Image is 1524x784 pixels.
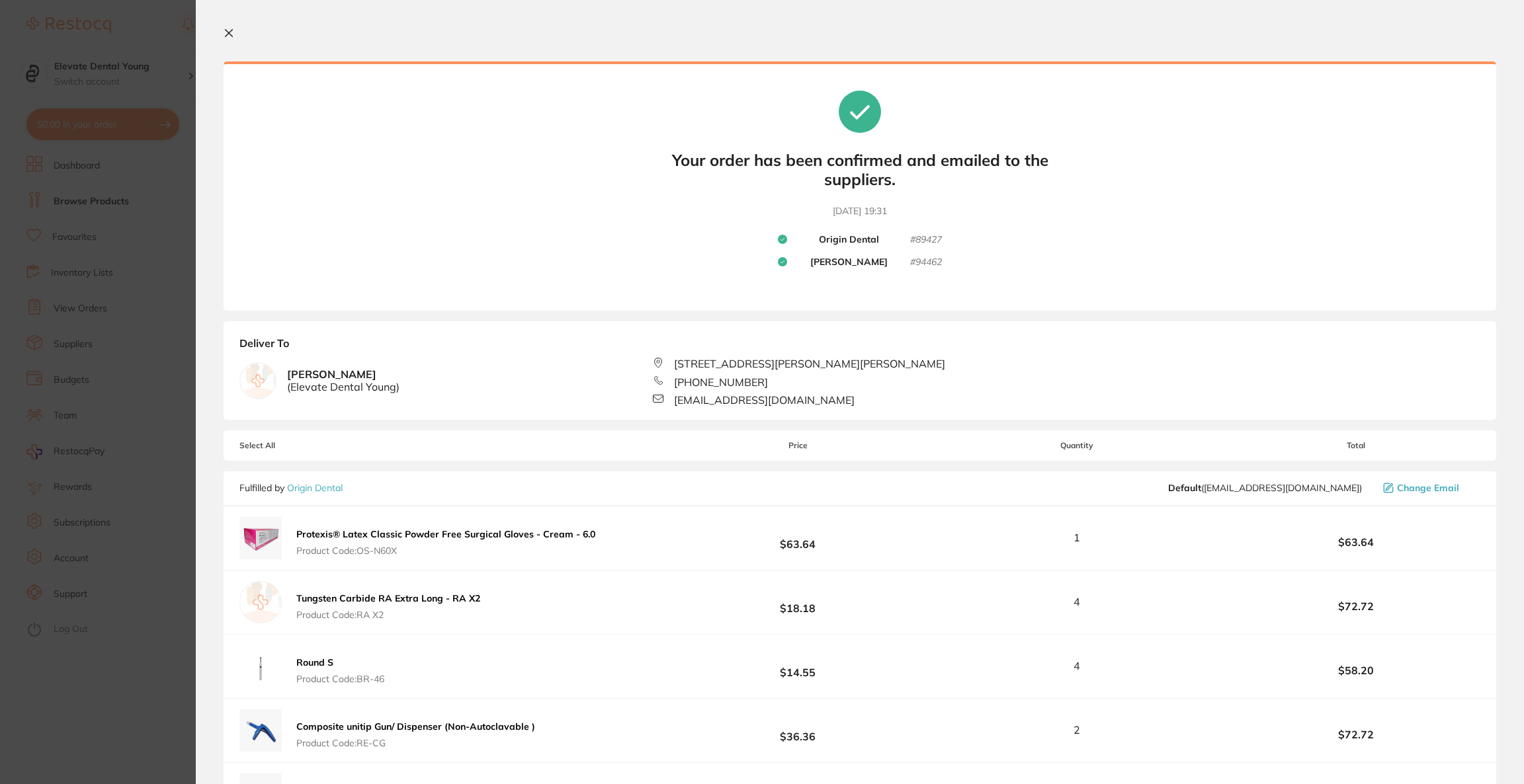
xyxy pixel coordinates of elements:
button: Round S Product Code:BR-46 [292,656,388,684]
img: Y2MwcWZiZA [239,709,282,752]
img: Mmh2b3V2NA [239,517,282,559]
span: Total [1232,441,1480,450]
span: [EMAIL_ADDRESS][DOMAIN_NAME] [674,394,855,406]
button: Tungsten Carbide RA Extra Long - RA X2 Product Code:RA X2 [292,592,484,620]
span: 1 [1074,531,1080,543]
span: [PHONE_NUMBER] [674,376,768,388]
span: Product Code: BR-46 [296,674,384,684]
b: $63.64 [674,526,922,550]
button: Protexis® Latex Classic Powder Free Surgical Gloves - Cream - 6.0 Product Code:OS-N60X [292,528,599,556]
button: Change Email [1379,482,1480,494]
span: Select All [239,441,372,450]
span: ( Elevate Dental Young ) [287,381,400,393]
b: $63.64 [1232,536,1480,548]
img: empty.jpg [240,363,276,399]
span: Quantity [922,441,1232,450]
b: [PERSON_NAME] [287,368,400,393]
b: $36.36 [674,718,922,742]
span: info@origindental.com.au [1168,483,1362,493]
b: Tungsten Carbide RA Extra Long - RA X2 [296,592,480,604]
b: Origin Dental [819,234,879,246]
span: Product Code: RA X2 [296,609,480,620]
span: Product Code: OS-N60X [296,545,595,556]
b: Composite unitip Gun/ Dispenser (Non-Autoclavable ) [296,721,535,732]
b: $58.20 [1232,664,1480,676]
span: Change Email [1397,483,1459,493]
b: $14.55 [674,654,922,678]
button: Composite unitip Gun/ Dispenser (Non-Autoclavable ) Product Code:RE-CG [292,721,539,748]
b: Deliver To [239,337,1480,357]
b: Round S [296,656,333,668]
span: 4 [1074,660,1080,672]
b: $72.72 [1232,728,1480,740]
b: Protexis® Latex Classic Powder Free Surgical Gloves - Cream - 6.0 [296,528,595,540]
b: [PERSON_NAME] [810,256,888,268]
img: NnR5ZWdzbQ [239,645,282,687]
span: 2 [1074,724,1080,736]
a: Origin Dental [287,482,343,494]
b: Your order has been confirmed and emailed to the suppliers. [661,151,1058,189]
small: # 94462 [910,256,942,268]
span: Price [674,441,922,450]
b: Default [1168,482,1201,494]
span: 4 [1074,596,1080,608]
img: empty.jpg [239,581,282,623]
p: Fulfilled by [239,483,343,493]
small: # 89427 [910,234,942,246]
b: $18.18 [674,590,922,614]
span: Product Code: RE-CG [296,738,535,748]
b: $72.72 [1232,600,1480,612]
span: [STREET_ADDRESS][PERSON_NAME][PERSON_NAME] [674,358,945,370]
